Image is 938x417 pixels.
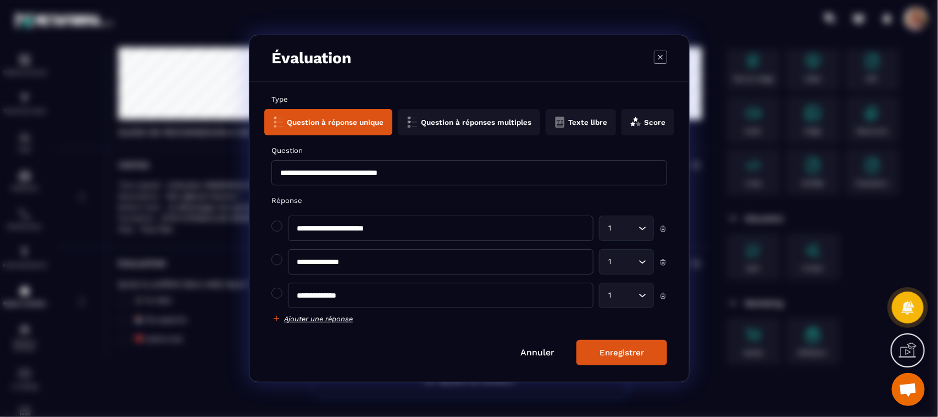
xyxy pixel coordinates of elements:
[614,289,636,301] input: Search for option
[271,196,667,205] label: Réponse
[606,289,614,301] span: 1
[606,256,614,268] span: 1
[606,222,614,234] span: 1
[271,49,351,67] h3: Évaluation
[398,109,540,135] button: Question à réponses multiples
[614,222,636,234] input: Search for option
[546,109,616,135] button: Texte libre
[520,347,554,358] a: Annuler
[599,216,654,241] div: Search for option
[614,256,636,268] input: Search for option
[576,340,667,365] button: Enregistrer
[271,95,667,103] label: Type
[621,109,674,135] button: Score
[264,109,392,135] button: Question à réponse unique
[271,146,667,155] label: Question
[599,249,654,275] div: Search for option
[284,315,353,323] h6: Ajouter une réponse
[599,283,654,308] div: Search for option
[600,348,644,358] div: Enregistrer
[892,373,925,406] a: Ouvrir le chat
